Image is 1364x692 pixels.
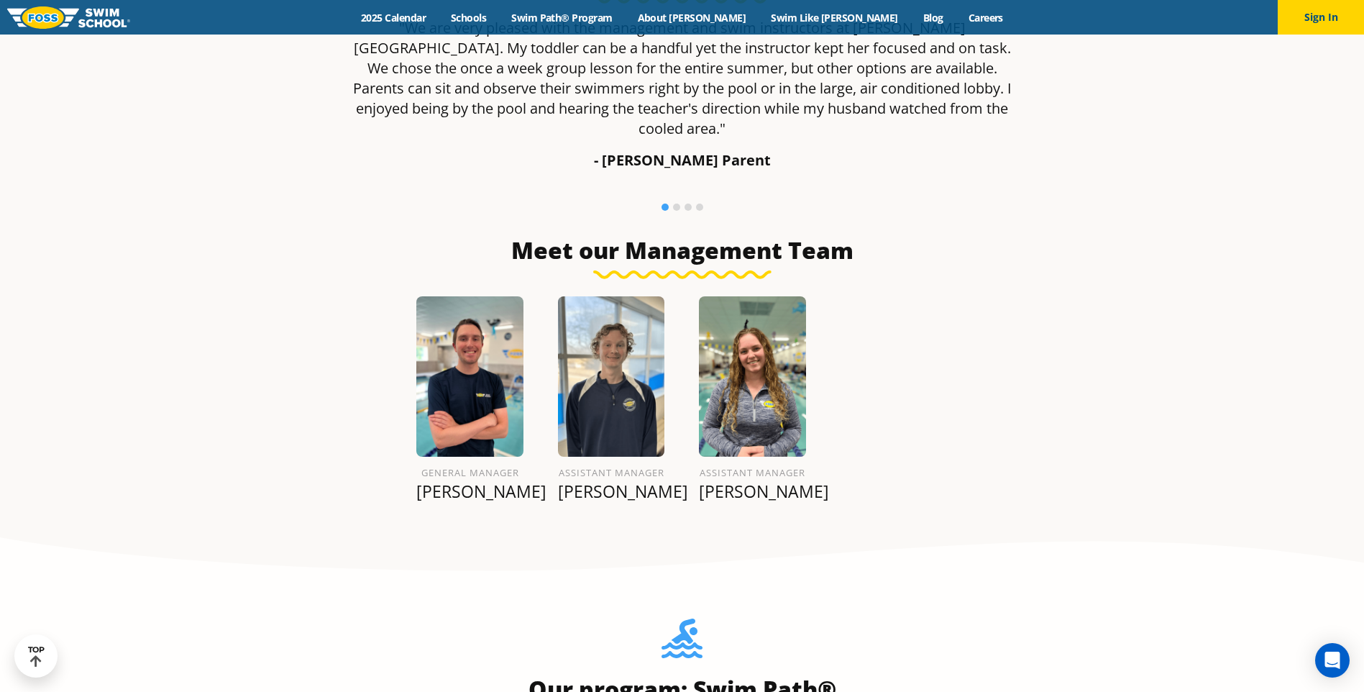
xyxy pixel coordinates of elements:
[416,296,523,457] img: FOSS-Profile-Photo-7.png
[699,464,806,481] h6: Assistant Manager
[1315,643,1350,678] div: Open Intercom Messenger
[416,464,523,481] h6: General Manager
[439,11,499,24] a: Schools
[594,150,771,170] strong: - [PERSON_NAME] Parent
[349,11,439,24] a: 2025 Calendar
[759,11,911,24] a: Swim Like [PERSON_NAME]
[558,296,665,457] img: Ben-Provost-1.png
[558,464,665,481] h6: Assistant Manager
[699,296,806,457] img: Maya-Adler.png
[7,6,130,29] img: FOSS Swim School Logo
[956,11,1015,24] a: Careers
[625,11,759,24] a: About [PERSON_NAME]
[416,481,523,501] p: [PERSON_NAME]
[343,236,1022,265] h3: Meet our Management Team
[910,11,956,24] a: Blog
[28,645,45,668] div: TOP
[343,18,1022,139] p: "We are very pleased with the management and swim instructors at [PERSON_NAME][GEOGRAPHIC_DATA]. ...
[499,11,625,24] a: Swim Path® Program
[558,481,665,501] p: [PERSON_NAME]
[662,619,702,668] img: Foss-Location-Swimming-Pool-Person.svg
[699,481,806,501] p: [PERSON_NAME]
